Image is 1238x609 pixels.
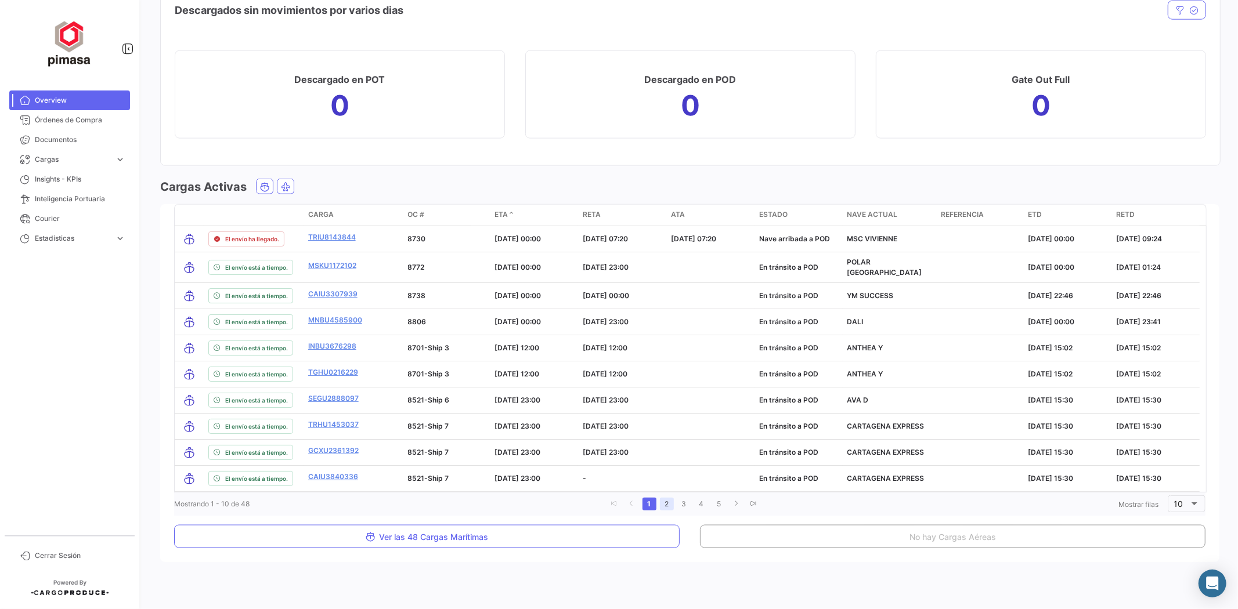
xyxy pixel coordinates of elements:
[35,174,125,184] span: Insights - KPIs
[115,233,125,244] span: expand_more
[847,317,932,327] p: DALI
[759,396,818,404] span: En tránsito a POD
[1116,317,1161,326] span: [DATE] 23:41
[408,369,486,379] p: 8701-Ship 3
[847,447,932,458] p: CARTAGENA EXPRESS
[583,263,629,271] span: [DATE] 23:00
[495,448,541,456] span: [DATE] 23:00
[583,474,586,483] span: -
[1116,343,1161,352] span: [DATE] 15:02
[308,315,362,325] a: MNBU4585900
[35,135,125,145] span: Documentos
[759,317,818,326] span: En tránsito a POD
[759,422,818,430] span: En tránsito a POD
[35,154,110,165] span: Cargas
[712,498,726,510] a: 5
[1199,570,1226,597] div: Abrir Intercom Messenger
[9,130,130,150] a: Documentos
[495,263,542,271] span: [DATE] 00:00
[308,232,356,242] a: TRIU8143844
[847,291,932,301] p: YM SUCCESS
[759,448,818,456] span: En tránsito a POD
[408,395,486,405] p: 8521-Ship 6
[308,367,358,378] a: TGHU0216229
[35,95,125,106] span: Overview
[1028,317,1074,326] span: [DATE] 00:00
[583,396,629,404] span: [DATE] 23:00
[700,525,1205,548] button: No hay Cargas Aéreas
[9,110,130,130] a: Órdenes de Compra
[695,498,709,510] a: 4
[495,396,541,404] span: [DATE] 23:00
[1111,205,1200,226] datatable-header-cell: RETD
[1028,263,1074,271] span: [DATE] 00:00
[35,550,125,561] span: Cerrar Sesión
[308,419,359,430] a: TRHU1453037
[257,179,273,194] button: Ocean
[583,422,629,430] span: [DATE] 23:00
[41,14,99,72] img: ff117959-d04a-4809-8d46-49844dc85631.png
[641,494,658,514] li: page 1
[759,343,818,352] span: En tránsito a POD
[495,343,540,352] span: [DATE] 12:00
[1116,422,1161,430] span: [DATE] 15:30
[225,263,288,272] span: El envío está a tiempo.
[1116,291,1161,300] span: [DATE] 22:46
[495,474,541,483] span: [DATE] 23:00
[225,343,288,353] span: El envío está a tiempo.
[225,234,279,244] span: El envío ha llegado.
[277,179,294,194] button: Air
[1116,474,1161,483] span: [DATE] 15:30
[747,498,761,510] a: go to last page
[1028,343,1073,352] span: [DATE] 15:02
[847,421,932,432] p: CARTAGENA EXPRESS
[1116,209,1135,220] span: RETD
[225,291,288,300] span: El envío está a tiempo.
[847,209,898,220] span: Nave actual
[645,71,737,88] h3: Descargado en POD
[578,205,666,226] datatable-header-cell: RETA
[1031,96,1051,115] h1: 0
[847,369,932,379] p: ANTHEA Y
[583,343,627,352] span: [DATE] 12:00
[643,498,656,510] a: 1
[308,289,358,299] a: CAIU3307939
[308,341,356,351] a: INBU3676298
[174,499,250,508] span: Mostrando 1 - 10 de 48
[1012,71,1070,88] h3: Gate Out Full
[1028,209,1042,220] span: ETD
[408,421,486,432] p: 8521-Ship 7
[759,263,818,271] span: En tránsito a POD
[847,234,932,244] p: MSC VIVIENNE
[583,317,629,326] span: [DATE] 23:00
[1116,369,1161,378] span: [DATE] 15:02
[1116,396,1161,404] span: [DATE] 15:30
[308,209,334,220] span: Carga
[583,369,627,378] span: [DATE] 12:00
[759,234,830,243] span: Nave arribada a POD
[660,498,674,510] a: 2
[35,233,110,244] span: Estadísticas
[495,291,542,300] span: [DATE] 00:00
[847,473,932,484] p: CARTAGENA EXPRESS
[308,445,359,456] a: GCXU2361392
[9,189,130,209] a: Inteligencia Portuaria
[495,234,542,243] span: [DATE] 00:00
[847,395,932,405] p: AVA D
[759,369,818,378] span: En tránsito a POD
[403,205,490,226] datatable-header-cell: OC #
[658,494,676,514] li: page 2
[160,179,247,195] h3: Cargas Activas
[583,234,628,243] span: [DATE] 07:20
[495,317,542,326] span: [DATE] 00:00
[408,209,425,220] span: OC #
[583,291,629,300] span: [DATE] 00:00
[174,525,680,548] button: Ver las 48 Cargas Marítimas
[495,422,541,430] span: [DATE] 23:00
[9,90,130,110] a: Overview
[408,234,486,244] p: 8730
[847,343,932,353] p: ANTHEA Y
[204,205,304,226] datatable-header-cell: delayStatus
[408,343,486,353] p: 8701-Ship 3
[308,472,358,482] a: CAIU3840336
